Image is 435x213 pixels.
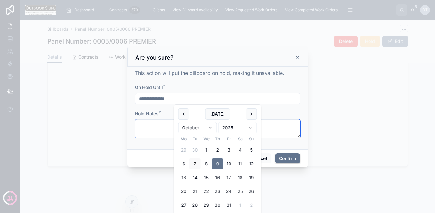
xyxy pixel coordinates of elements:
[246,158,257,169] button: Sunday, 12 October 2025
[212,186,223,197] button: Thursday, 23 October 2025
[223,200,235,211] button: Friday, 31 October 2025
[246,144,257,156] button: Sunday, 5 October 2025
[178,172,189,183] button: Monday, 13 October 2025
[135,54,173,61] h3: Are you sure?
[178,136,189,142] th: Monday
[189,136,201,142] th: Tuesday
[201,144,212,156] button: Wednesday, 1 October 2025
[205,108,230,120] button: [DATE]
[212,200,223,211] button: Thursday, 30 October 2025
[223,186,235,197] button: Friday, 24 October 2025
[178,136,257,211] table: October 2025
[246,200,257,211] button: Sunday, 2 November 2025
[178,200,189,211] button: Monday, 27 October 2025
[189,200,201,211] button: Tuesday, 28 October 2025
[235,172,246,183] button: Saturday, 18 October 2025
[235,186,246,197] button: Saturday, 25 October 2025
[135,70,284,76] span: This action will put the billboard on hold, making it unavailable.
[212,144,223,156] button: Thursday, 2 October 2025
[178,186,189,197] button: Monday, 20 October 2025
[275,153,300,164] button: Confirm
[178,144,189,156] button: Monday, 29 September 2025
[223,136,235,142] th: Friday
[235,200,246,211] button: Saturday, 1 November 2025
[212,136,223,142] th: Thursday
[223,172,235,183] button: Friday, 17 October 2025
[201,172,212,183] button: Wednesday, 15 October 2025
[235,144,246,156] button: Saturday, 4 October 2025
[246,136,257,142] th: Sunday
[212,158,223,169] button: Thursday, 9 October 2025, selected
[246,186,257,197] button: Sunday, 26 October 2025
[189,172,201,183] button: Tuesday, 14 October 2025
[135,85,163,90] span: On Hold Until
[201,136,212,142] th: Wednesday
[235,158,246,169] button: Saturday, 11 October 2025
[246,172,257,183] button: Sunday, 19 October 2025
[189,158,201,169] button: Today, Tuesday, 7 October 2025
[201,186,212,197] button: Wednesday, 22 October 2025
[201,158,212,169] button: Wednesday, 8 October 2025
[223,158,235,169] button: Friday, 10 October 2025
[189,144,201,156] button: Tuesday, 30 September 2025
[201,200,212,211] button: Wednesday, 29 October 2025
[135,111,158,116] span: Hold Notes
[235,136,246,142] th: Saturday
[189,186,201,197] button: Tuesday, 21 October 2025
[178,158,189,169] button: Monday, 6 October 2025
[212,172,223,183] button: Thursday, 16 October 2025
[223,144,235,156] button: Friday, 3 October 2025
